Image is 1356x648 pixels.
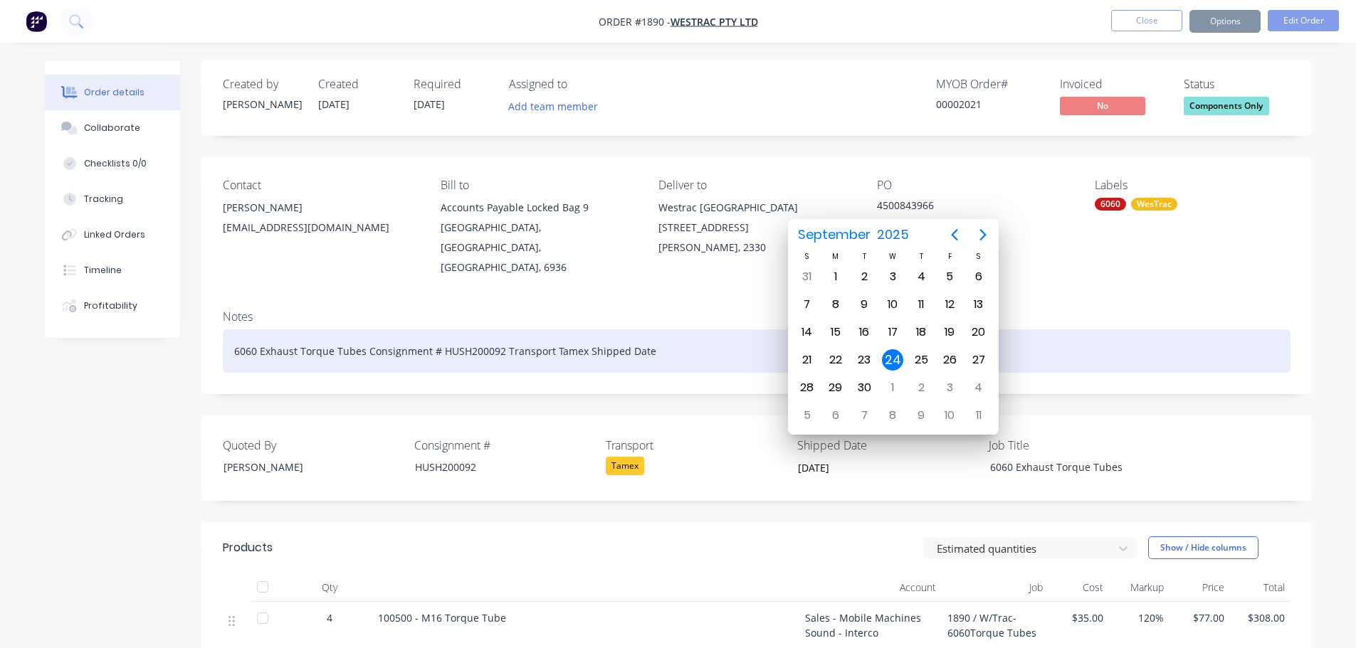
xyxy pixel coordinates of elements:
[45,146,180,181] button: Checklists 0/0
[882,322,903,343] div: Wednesday, September 17, 2025
[1236,610,1285,625] span: $308.00
[989,437,1167,454] label: Job Title
[45,217,180,253] button: Linked Orders
[1048,573,1109,602] div: Cost
[26,11,47,32] img: Factory
[500,97,605,116] button: Add team member
[821,250,850,262] div: M
[825,349,846,371] div: Monday, September 22, 2025
[212,457,390,477] div: [PERSON_NAME]
[878,250,907,262] div: W
[797,405,818,426] div: Sunday, October 5, 2025
[968,294,989,315] div: Saturday, September 13, 2025
[45,110,180,146] button: Collaborate
[882,349,903,371] div: Today, Wednesday, September 24, 2025
[509,78,651,91] div: Assigned to
[414,437,592,454] label: Consignment #
[84,264,122,277] div: Timeline
[968,377,989,398] div: Saturday, October 4, 2025
[1131,198,1177,211] div: WesTrac
[789,222,918,248] button: September2025
[404,457,582,477] div: HUSH200092
[788,457,965,479] input: Enter date
[853,322,875,343] div: Tuesday, September 16, 2025
[223,198,418,243] div: [PERSON_NAME][EMAIL_ADDRESS][DOMAIN_NAME]
[882,377,903,398] div: Wednesday, October 1, 2025
[1184,97,1269,115] span: Components Only
[939,377,960,398] div: Friday, October 3, 2025
[1230,573,1291,602] div: Total
[84,157,147,170] div: Checklists 0/0
[223,97,301,112] div: [PERSON_NAME]
[327,610,332,625] span: 4
[318,97,349,111] span: [DATE]
[874,222,913,248] span: 2025
[853,377,875,398] div: Tuesday, September 30, 2025
[968,266,989,287] div: Saturday, September 6, 2025
[797,294,818,315] div: Sunday, September 7, 2025
[606,437,784,454] label: Transport
[223,329,1291,373] div: 6060 Exhaust Torque Tubes Consignment # HUSH200092 Transport Tamex Shipped Date
[939,322,960,343] div: Friday, September 19, 2025
[797,437,975,454] label: Shipped Date
[1115,610,1164,625] span: 120%
[968,349,989,371] div: Saturday, September 27, 2025
[825,322,846,343] div: Monday, September 15, 2025
[936,97,1043,112] div: 00002021
[318,78,396,91] div: Created
[877,198,1055,218] div: 4500843966
[1184,78,1291,91] div: Status
[910,405,932,426] div: Thursday, October 9, 2025
[45,181,180,217] button: Tracking
[907,250,935,262] div: T
[509,97,606,116] button: Add team member
[968,322,989,343] div: Saturday, September 20, 2025
[1268,10,1339,31] button: Edit Order
[414,97,445,111] span: [DATE]
[223,310,1291,324] div: Notes
[1109,573,1170,602] div: Markup
[84,122,140,134] div: Collaborate
[223,218,418,238] div: [EMAIL_ADDRESS][DOMAIN_NAME]
[979,457,1157,477] div: 6060 Exhaust Torque Tubes
[797,322,818,343] div: Sunday, September 14, 2025
[1095,179,1290,192] div: Labels
[1148,536,1258,559] button: Show / Hide columns
[441,179,636,192] div: Bill to
[939,294,960,315] div: Friday, September 12, 2025
[1060,78,1167,91] div: Invoiced
[825,405,846,426] div: Monday, October 6, 2025
[850,250,878,262] div: T
[1170,573,1230,602] div: Price
[1060,97,1145,115] span: No
[853,349,875,371] div: Tuesday, September 23, 2025
[45,253,180,288] button: Timeline
[910,294,932,315] div: Thursday, September 11, 2025
[910,322,932,343] div: Thursday, September 18, 2025
[853,405,875,426] div: Tuesday, October 7, 2025
[658,198,853,257] div: Westrac [GEOGRAPHIC_DATA] [STREET_ADDRESS][PERSON_NAME], 2330
[799,573,942,602] div: Account
[939,405,960,426] div: Friday, October 10, 2025
[882,294,903,315] div: Wednesday, September 10, 2025
[223,179,418,192] div: Contact
[378,611,506,625] span: 100500 - M16 Torque Tube
[797,266,818,287] div: Sunday, August 31, 2025
[599,15,671,28] span: Order #1890 -
[606,457,644,475] div: Tamex
[1111,10,1182,31] button: Close
[825,294,846,315] div: Monday, September 8, 2025
[825,377,846,398] div: Monday, September 29, 2025
[942,573,1048,602] div: Job
[658,238,853,257] div: [PERSON_NAME], 2330
[968,405,989,426] div: Saturday, October 11, 2025
[1054,610,1103,625] span: $35.00
[939,349,960,371] div: Friday, September 26, 2025
[882,266,903,287] div: Wednesday, September 3, 2025
[939,266,960,287] div: Friday, September 5, 2025
[223,198,418,218] div: [PERSON_NAME]
[882,405,903,426] div: Wednesday, October 8, 2025
[414,78,492,91] div: Required
[223,539,273,556] div: Products
[223,78,301,91] div: Created by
